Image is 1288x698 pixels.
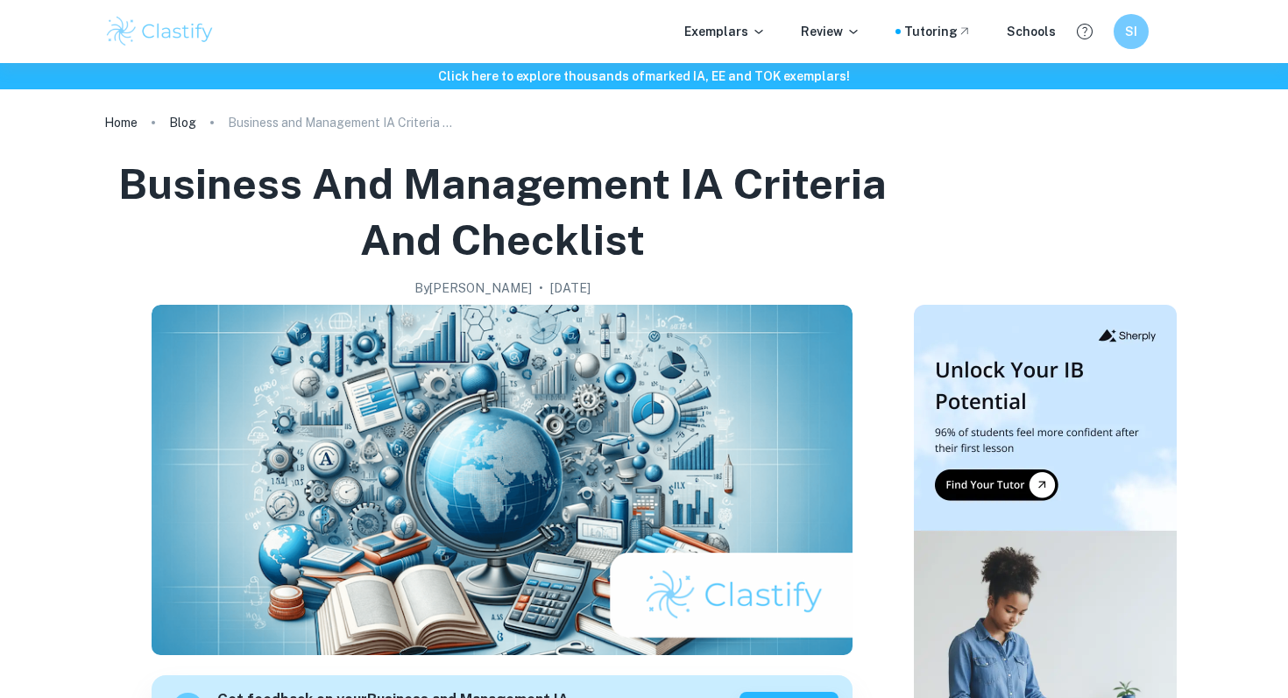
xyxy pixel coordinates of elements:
img: Clastify logo [104,14,216,49]
h2: By [PERSON_NAME] [414,278,532,298]
h2: [DATE] [550,278,591,298]
a: Tutoring [904,22,972,41]
button: SI [1114,14,1149,49]
a: Schools [1007,22,1056,41]
a: Home [104,110,138,135]
p: Review [801,22,860,41]
p: • [539,278,543,298]
h6: SI [1122,22,1142,41]
p: Business and Management IA Criteria and Checklist [228,113,456,132]
img: Business and Management IA Criteria and Checklist cover image [152,305,853,655]
p: Exemplars [684,22,766,41]
h1: Business and Management IA Criteria and Checklist [111,156,893,268]
a: Blog [169,110,196,135]
h6: Click here to explore thousands of marked IA, EE and TOK exemplars ! [4,67,1284,86]
button: Help and Feedback [1070,17,1100,46]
